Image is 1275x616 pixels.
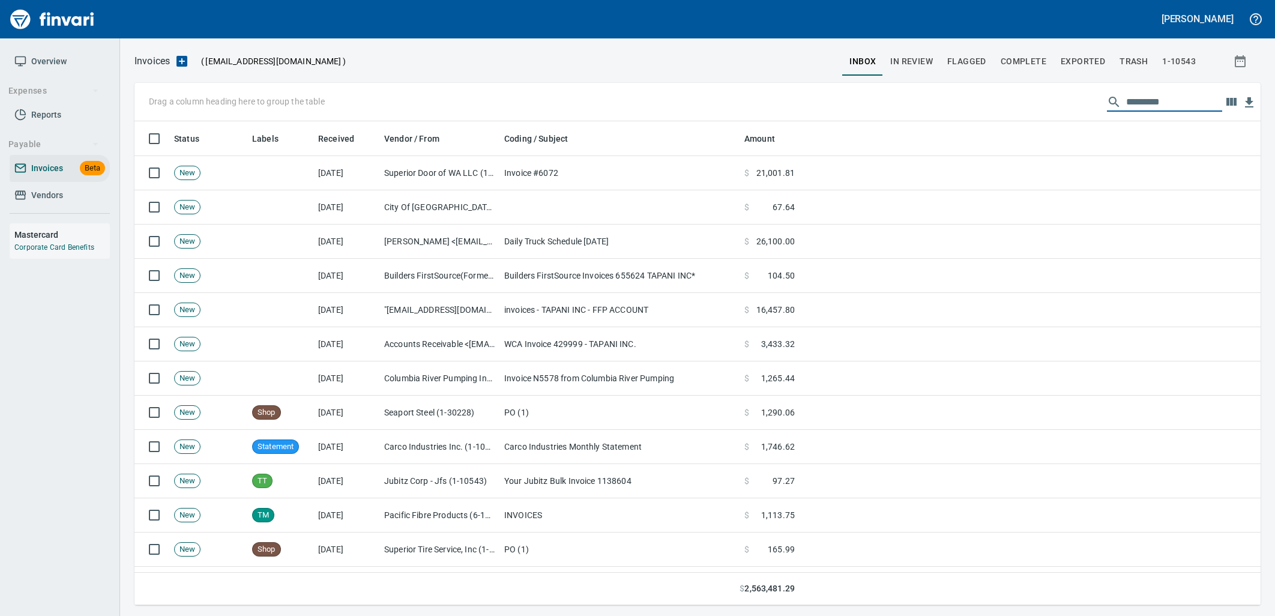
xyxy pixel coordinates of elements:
[313,361,379,396] td: [DATE]
[318,131,370,146] span: Received
[379,430,499,464] td: Carco Industries Inc. (1-10141)
[1061,54,1105,69] span: Exported
[761,338,795,350] span: 3,433.32
[744,406,749,418] span: $
[1162,13,1234,25] h5: [PERSON_NAME]
[175,373,200,384] span: New
[175,544,200,555] span: New
[504,131,583,146] span: Coding / Subject
[313,567,379,601] td: [DATE]
[194,55,346,67] p: ( )
[4,80,104,102] button: Expenses
[253,407,280,418] span: Shop
[379,225,499,259] td: [PERSON_NAME] <[EMAIL_ADDRESS][DOMAIN_NAME]>
[174,131,215,146] span: Status
[499,396,740,430] td: PO (1)
[313,156,379,190] td: [DATE]
[744,131,775,146] span: Amount
[174,131,199,146] span: Status
[756,167,795,179] span: 21,001.81
[740,582,744,595] span: $
[499,567,740,601] td: Invoice 469581 for [PERSON_NAME] INC.
[253,476,272,487] span: TT
[175,168,200,179] span: New
[1162,54,1196,69] span: 1-10543
[761,406,795,418] span: 1,290.06
[947,54,986,69] span: Flagged
[756,235,795,247] span: 26,100.00
[379,567,499,601] td: Advanced Hydraulic Supply Co. LLC (1-10020)
[313,259,379,293] td: [DATE]
[379,396,499,430] td: Seaport Steel (1-30228)
[134,54,170,68] p: Invoices
[768,270,795,282] span: 104.50
[379,293,499,327] td: "[EMAIL_ADDRESS][DOMAIN_NAME]" <[EMAIL_ADDRESS][DOMAIN_NAME]>
[175,304,200,316] span: New
[384,131,439,146] span: Vendor / From
[7,5,97,34] img: Finvari
[499,361,740,396] td: Invoice N5578 from Columbia River Pumping
[313,327,379,361] td: [DATE]
[204,55,342,67] span: [EMAIL_ADDRESS][DOMAIN_NAME]
[1001,54,1046,69] span: Complete
[175,270,200,282] span: New
[175,407,200,418] span: New
[175,476,200,487] span: New
[744,235,749,247] span: $
[318,131,354,146] span: Received
[175,202,200,213] span: New
[170,54,194,68] button: Upload an Invoice
[890,54,933,69] span: In Review
[379,259,499,293] td: Builders FirstSource(Formerly Pro-Build) (1-10829)
[744,475,749,487] span: $
[313,430,379,464] td: [DATE]
[149,95,325,107] p: Drag a column heading here to group the table
[175,236,200,247] span: New
[744,270,749,282] span: $
[761,441,795,453] span: 1,746.62
[134,54,170,68] nav: breadcrumb
[313,225,379,259] td: [DATE]
[499,430,740,464] td: Carco Industries Monthly Statement
[756,304,795,316] span: 16,457.80
[10,182,110,209] a: Vendors
[744,441,749,453] span: $
[4,133,104,156] button: Payable
[253,510,274,521] span: TM
[8,83,99,98] span: Expenses
[379,361,499,396] td: Columbia River Pumping Inc. (1-24468)
[313,464,379,498] td: [DATE]
[175,441,200,453] span: New
[10,48,110,75] a: Overview
[504,131,568,146] span: Coding / Subject
[499,156,740,190] td: Invoice #6072
[499,225,740,259] td: Daily Truck Schedule [DATE]
[384,131,455,146] span: Vendor / From
[31,54,67,69] span: Overview
[499,498,740,533] td: INVOICES
[768,543,795,555] span: 165.99
[761,372,795,384] span: 1,265.44
[31,188,63,203] span: Vendors
[313,498,379,533] td: [DATE]
[313,293,379,327] td: [DATE]
[175,510,200,521] span: New
[499,327,740,361] td: WCA Invoice 429999 - TAPANI INC.
[31,107,61,122] span: Reports
[14,243,94,252] a: Corporate Card Benefits
[10,155,110,182] a: InvoicesBeta
[379,464,499,498] td: Jubitz Corp - Jfs (1-10543)
[744,304,749,316] span: $
[379,498,499,533] td: Pacific Fibre Products (6-10754)
[1222,50,1261,72] button: Show invoices within a particular date range
[379,156,499,190] td: Superior Door of WA LLC (1-23901)
[313,533,379,567] td: [DATE]
[744,543,749,555] span: $
[253,544,280,555] span: Shop
[744,167,749,179] span: $
[313,396,379,430] td: [DATE]
[744,509,749,521] span: $
[379,190,499,225] td: City Of [GEOGRAPHIC_DATA] (1-10175)
[744,131,791,146] span: Amount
